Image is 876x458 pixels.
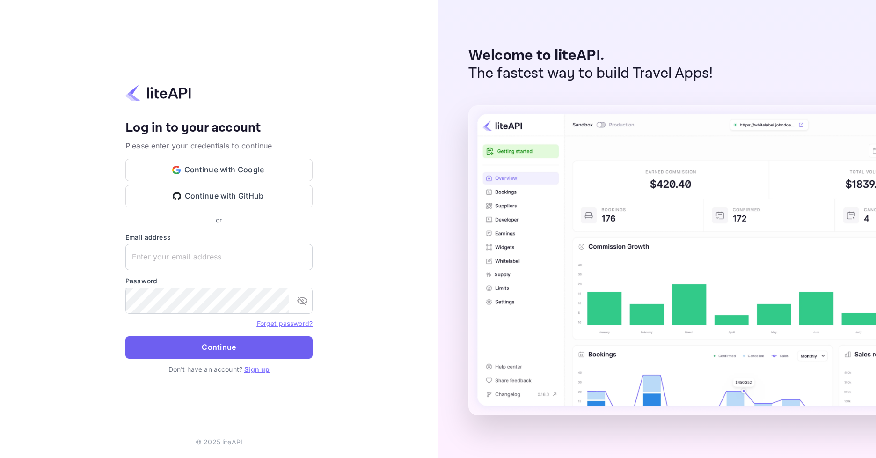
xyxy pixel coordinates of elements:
p: or [216,215,222,225]
a: Sign up [244,365,270,373]
img: liteapi [125,84,191,102]
label: Email address [125,232,313,242]
button: Continue with Google [125,159,313,181]
p: Welcome to liteAPI. [468,47,713,65]
label: Password [125,276,313,286]
button: Continue [125,336,313,359]
a: Forget password? [257,318,313,328]
button: toggle password visibility [293,291,312,310]
a: Forget password? [257,319,313,327]
p: © 2025 liteAPI [196,437,242,447]
p: Please enter your credentials to continue [125,140,313,151]
h4: Log in to your account [125,120,313,136]
input: Enter your email address [125,244,313,270]
p: The fastest way to build Travel Apps! [468,65,713,82]
p: Don't have an account? [125,364,313,374]
button: Continue with GitHub [125,185,313,207]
